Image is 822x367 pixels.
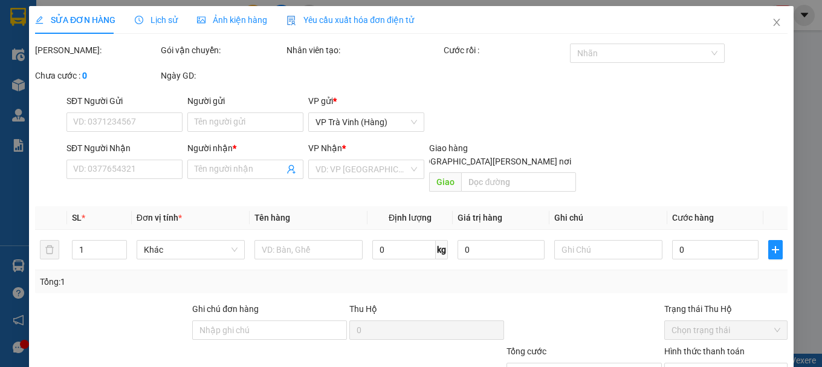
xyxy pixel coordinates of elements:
[187,94,303,108] div: Người gửi
[35,15,115,25] span: SỬA ĐƠN HÀNG
[66,94,183,108] div: SĐT Người Gửi
[35,44,158,57] div: [PERSON_NAME]:
[554,240,662,259] input: Ghi Chú
[40,275,319,288] div: Tổng: 1
[771,18,781,27] span: close
[40,240,59,259] button: delete
[161,44,284,57] div: Gói vận chuyển:
[769,245,782,255] span: plus
[664,346,744,356] label: Hình thức thanh toán
[135,16,143,24] span: clock-circle
[197,16,205,24] span: picture
[506,346,546,356] span: Tổng cước
[436,240,448,259] span: kg
[35,69,158,82] div: Chưa cước :
[406,155,575,168] span: [GEOGRAPHIC_DATA][PERSON_NAME] nơi
[136,213,181,222] span: Đơn vị tính
[197,15,267,25] span: Ảnh kiện hàng
[461,172,575,192] input: Dọc đường
[349,304,377,314] span: Thu Hộ
[444,44,567,57] div: Cước rồi :
[664,302,787,316] div: Trạng thái Thu Hộ
[316,113,417,131] span: VP Trà Vinh (Hàng)
[308,143,342,153] span: VP Nhận
[759,6,793,40] button: Close
[35,16,44,24] span: edit
[768,240,782,259] button: plus
[161,69,284,82] div: Ngày GD:
[286,15,414,25] span: Yêu cầu xuất hóa đơn điện tử
[429,172,461,192] span: Giao
[286,16,296,25] img: icon
[254,213,290,222] span: Tên hàng
[192,320,347,340] input: Ghi chú đơn hàng
[143,241,237,259] span: Khác
[549,206,667,230] th: Ghi chú
[672,213,714,222] span: Cước hàng
[192,304,259,314] label: Ghi chú đơn hàng
[286,164,296,174] span: user-add
[135,15,178,25] span: Lịch sử
[389,213,432,222] span: Định lượng
[82,71,87,80] b: 0
[286,44,441,57] div: Nhân viên tạo:
[308,94,424,108] div: VP gửi
[254,240,362,259] input: VD: Bàn, Ghế
[458,213,502,222] span: Giá trị hàng
[72,213,82,222] span: SL
[66,141,183,155] div: SĐT Người Nhận
[671,321,780,339] span: Chọn trạng thái
[187,141,303,155] div: Người nhận
[429,143,468,153] span: Giao hàng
